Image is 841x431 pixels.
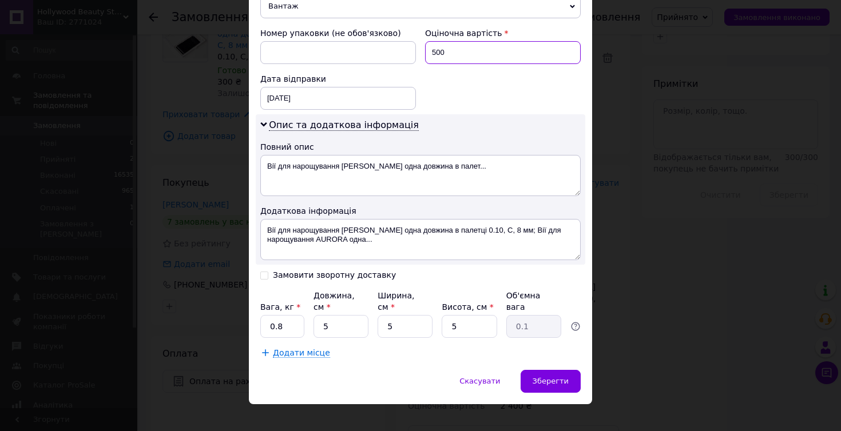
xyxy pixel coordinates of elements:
div: Оціночна вартість [425,27,581,39]
span: Опис та додаткова інформація [269,119,419,131]
span: Додати місце [273,348,330,358]
span: Зберегти [533,377,569,385]
div: Номер упаковки (не обов'язково) [260,27,416,39]
div: Повний опис [260,141,581,153]
div: Замовити зворотну доставку [273,270,396,280]
div: Дата відправки [260,73,416,85]
textarea: Вії для нарощування [PERSON_NAME] одна довжина в палет... [260,155,581,196]
div: Додаткова інформація [260,205,581,217]
div: Об'ємна вага [506,290,561,313]
label: Ширина, см [378,291,414,312]
label: Висота, см [442,302,493,312]
span: Скасувати [459,377,500,385]
label: Вага, кг [260,302,300,312]
textarea: Вії для нарощування [PERSON_NAME] одна довжина в палетці 0.10, C, 8 мм; Вії для нарощування AUROR... [260,219,581,260]
label: Довжина, см [314,291,355,312]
